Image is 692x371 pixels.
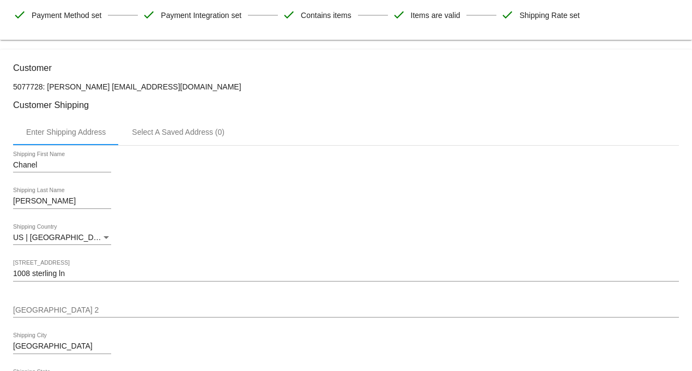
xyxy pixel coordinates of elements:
[282,8,295,21] mat-icon: check
[13,306,679,315] input: Shipping Street 2
[501,8,514,21] mat-icon: check
[13,234,111,242] mat-select: Shipping Country
[13,270,679,278] input: Shipping Street 1
[13,233,110,242] span: US | [GEOGRAPHIC_DATA]
[32,4,101,27] span: Payment Method set
[519,4,580,27] span: Shipping Rate set
[13,197,111,206] input: Shipping Last Name
[13,8,26,21] mat-icon: check
[13,82,679,91] p: 5077728: [PERSON_NAME] [EMAIL_ADDRESS][DOMAIN_NAME]
[161,4,241,27] span: Payment Integration set
[13,100,679,110] h3: Customer Shipping
[13,161,111,170] input: Shipping First Name
[392,8,405,21] mat-icon: check
[13,342,111,351] input: Shipping City
[13,63,679,73] h3: Customer
[132,128,224,136] div: Select A Saved Address (0)
[411,4,460,27] span: Items are valid
[301,4,351,27] span: Contains items
[26,128,106,136] div: Enter Shipping Address
[142,8,155,21] mat-icon: check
